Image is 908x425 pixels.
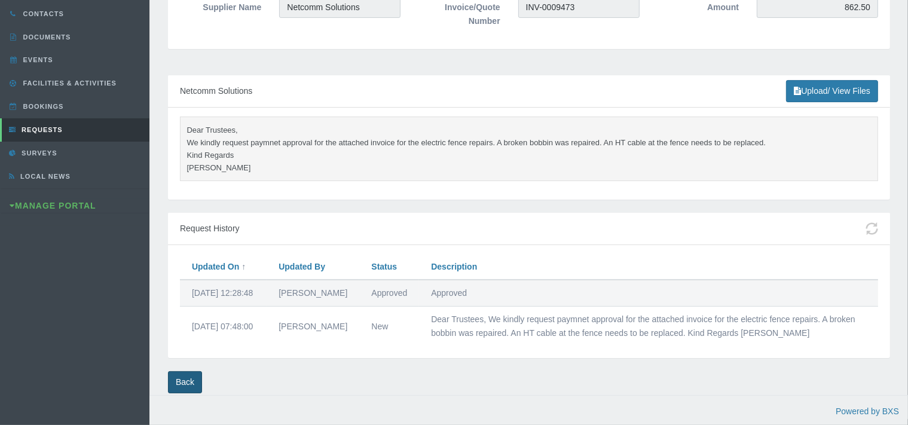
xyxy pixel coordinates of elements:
td: Approved [359,280,419,306]
td: [DATE] 07:48:00 [180,307,267,346]
a: Upload/ View Files [786,80,878,102]
span: Bookings [20,103,64,110]
a: Status [371,262,397,271]
td: [PERSON_NAME] [267,307,359,346]
span: Events [20,56,53,63]
div: Request History [168,213,890,245]
span: Requests [19,126,63,133]
a: Back [168,371,202,393]
span: Contacts [20,10,64,17]
pre: Dear Trustees, We kindly request paymnet approval for the attached invoice for the electric fence... [180,117,878,181]
td: [DATE] 12:28:48 [180,280,267,306]
a: Manage Portal [10,201,96,210]
span: Local News [17,173,71,180]
a: Updated On [192,262,239,271]
td: New [359,307,419,346]
a: Powered by BXS [836,406,899,416]
div: Netcomm Solutions [168,75,890,108]
td: [PERSON_NAME] [267,280,359,306]
span: Documents [20,33,71,41]
a: Description [431,262,477,271]
td: Approved [419,280,878,306]
span: Facilities & Activities [20,80,117,87]
a: Updated By [279,262,325,271]
td: Dear Trustees, We kindly request paymnet approval for the attached invoice for the electric fence... [419,307,878,346]
span: Surveys [19,149,57,157]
